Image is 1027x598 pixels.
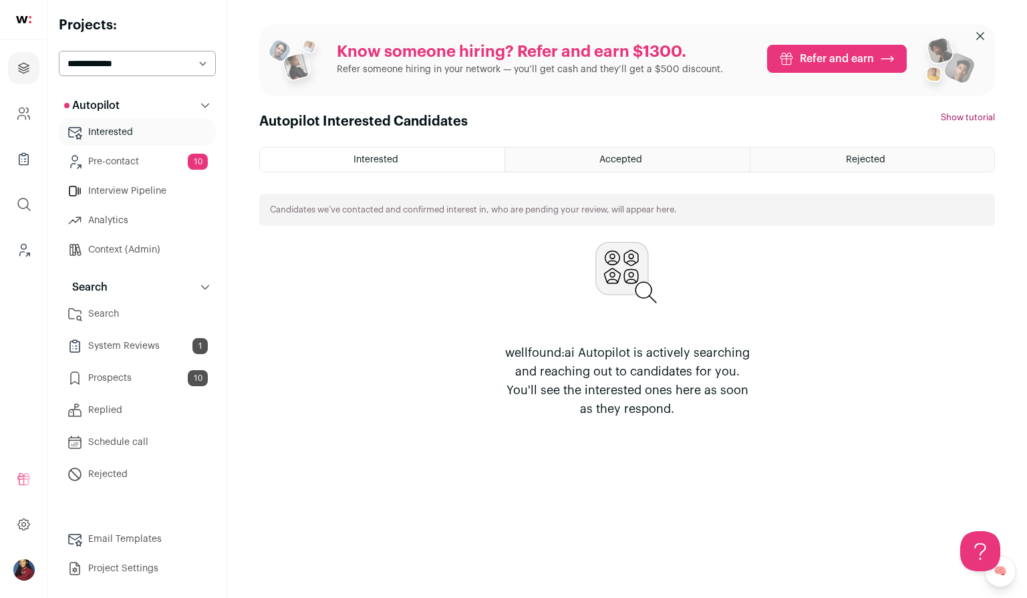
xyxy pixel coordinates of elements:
[259,112,468,131] h1: Autopilot Interested Candidates
[750,148,994,172] a: Rejected
[8,98,39,130] a: Company and ATS Settings
[64,98,120,114] p: Autopilot
[188,154,208,170] span: 10
[59,555,216,582] a: Project Settings
[846,155,885,164] span: Rejected
[13,559,35,581] img: 10010497-medium_jpg
[505,148,749,172] a: Accepted
[59,237,216,263] a: Context (Admin)
[13,559,35,581] button: Open dropdown
[8,52,39,84] a: Projects
[599,155,642,164] span: Accepted
[59,207,216,234] a: Analytics
[337,63,723,76] p: Refer someone hiring in your network — you’ll get cash and they’ll get a $500 discount.
[499,343,756,418] p: wellfound:ai Autopilot is actively searching and reaching out to candidates for you. You'll see t...
[16,16,31,23] img: wellfound-shorthand-0d5821cbd27db2630d0214b213865d53afaa358527fdda9d0ea32b1df1b89c2c.svg
[59,429,216,456] a: Schedule call
[984,555,1016,587] a: 🧠
[59,365,216,392] a: Prospects10
[59,274,216,301] button: Search
[917,32,976,96] img: referral_people_group_2-7c1ec42c15280f3369c0665c33c00ed472fd7f6af9dd0ec46c364f9a93ccf9a4.png
[267,35,326,94] img: referral_people_group_1-3817b86375c0e7f77b15e9e1740954ef64e1f78137dd7e9f4ff27367cb2cd09a.png
[192,338,208,354] span: 1
[59,526,216,553] a: Email Templates
[960,531,1000,571] iframe: Help Scout Beacon - Open
[64,279,108,295] p: Search
[59,397,216,424] a: Replied
[59,333,216,359] a: System Reviews1
[8,234,39,266] a: Leads (Backoffice)
[59,119,216,146] a: Interested
[270,204,677,215] p: Candidates we’ve contacted and confirmed interest in, who are pending your review, will appear here.
[337,41,723,63] p: Know someone hiring? Refer and earn $1300.
[188,370,208,386] span: 10
[767,45,907,73] a: Refer and earn
[59,16,216,35] h2: Projects:
[59,461,216,488] a: Rejected
[59,148,216,175] a: Pre-contact10
[941,112,995,123] button: Show tutorial
[59,301,216,327] a: Search
[353,155,398,164] span: Interested
[8,143,39,175] a: Company Lists
[59,92,216,119] button: Autopilot
[59,178,216,204] a: Interview Pipeline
